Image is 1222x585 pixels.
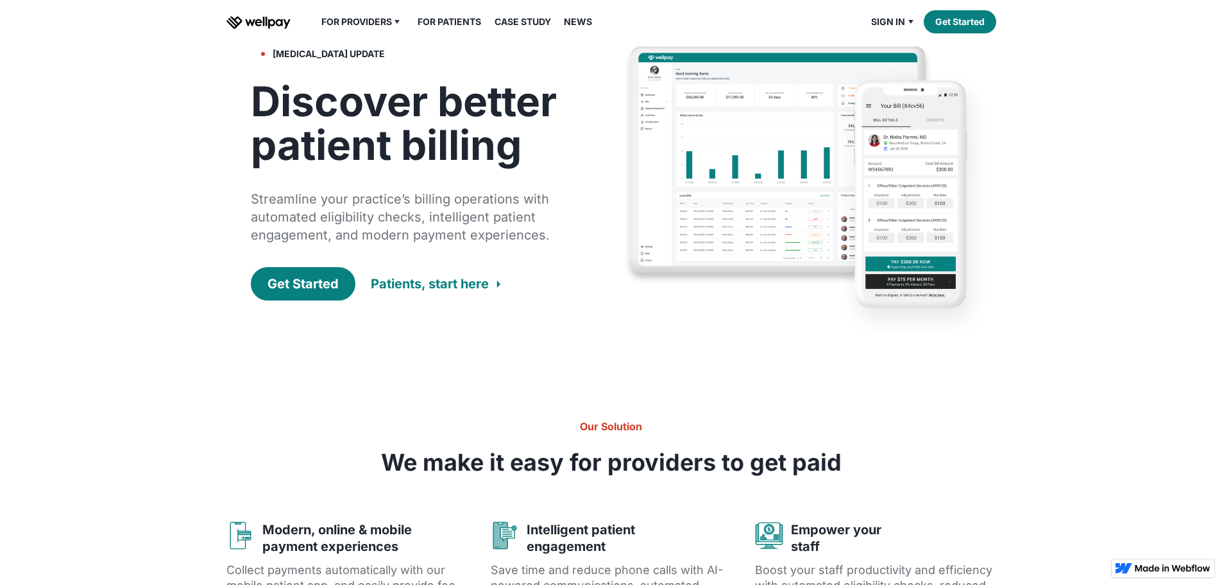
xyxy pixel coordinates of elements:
a: For Patients [410,14,489,30]
div: Patients, start here [371,275,489,293]
a: home [226,14,291,30]
h1: Discover better patient billing [251,80,575,167]
div: [MEDICAL_DATA] update [273,46,385,62]
a: Get Started [924,10,996,33]
h4: Modern, online & mobile payment experiences [262,521,468,555]
a: Patients, start here [371,268,500,299]
a: Case Study [487,14,559,30]
div: Sign in [863,14,924,30]
h4: Intelligent patient engagement [527,521,635,555]
h4: Empower your staff [791,521,881,555]
div: For Providers [314,14,411,30]
div: For Providers [321,14,392,30]
img: Made in Webflow [1135,564,1210,572]
a: Get Started [251,267,355,301]
h6: Our Solution [380,419,842,434]
a: News [556,14,600,30]
div: Get Started [267,275,339,293]
div: Sign in [871,14,905,30]
div: Streamline your practice’s billing operations with automated eligibility checks, intelligent pati... [251,190,575,244]
h3: We make it easy for providers to get paid [380,450,842,475]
